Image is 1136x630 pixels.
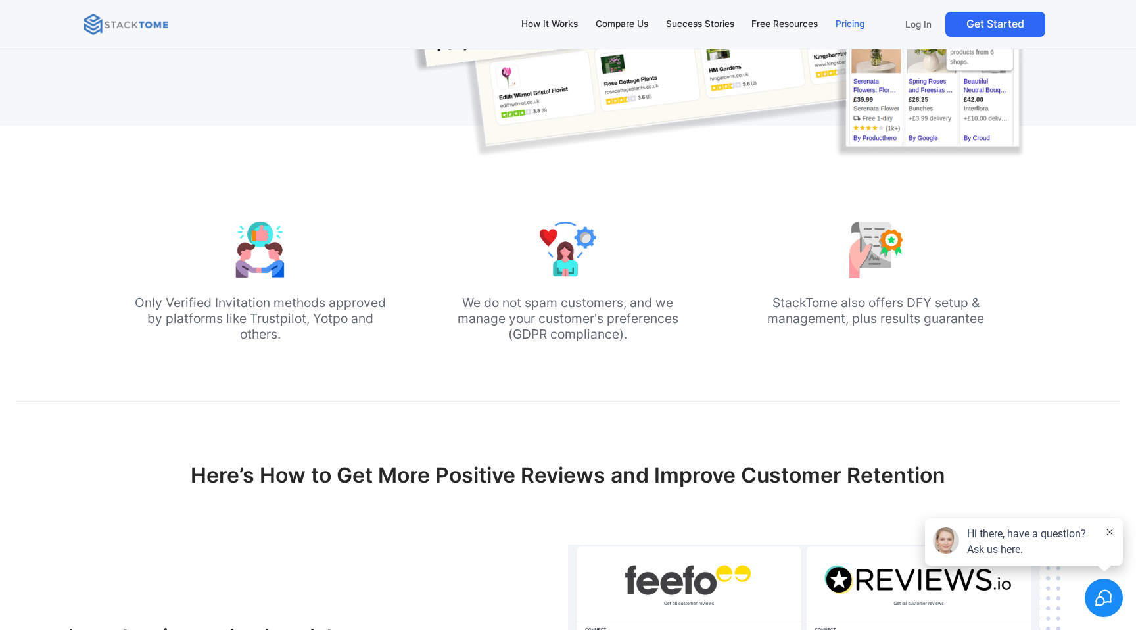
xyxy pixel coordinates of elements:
[659,11,740,38] a: Success Stories
[521,17,578,32] div: How It Works
[596,17,648,32] div: Compare Us
[945,12,1045,37] a: Get Started
[897,12,940,37] a: Log In
[905,18,932,30] p: Log In
[666,17,734,32] div: Success Stories
[748,295,1003,326] p: StackTome also offers DFY setup & management, plus results guarantee
[440,295,696,342] p: We do not spam customers, and we manage your customer's preferences (GDPR compliance).
[589,11,654,38] a: Compare Us
[132,295,387,342] p: Only Verified Invitation methods approved by platforms like Trustpilot, Yotpo and others.
[830,11,871,38] a: Pricing
[745,11,824,38] a: Free Resources
[138,463,998,510] h2: Here’s How to Get More Positive Reviews and Improve Customer Retention
[515,11,584,38] a: How It Works
[751,17,818,32] div: Free Resources
[836,17,864,32] div: Pricing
